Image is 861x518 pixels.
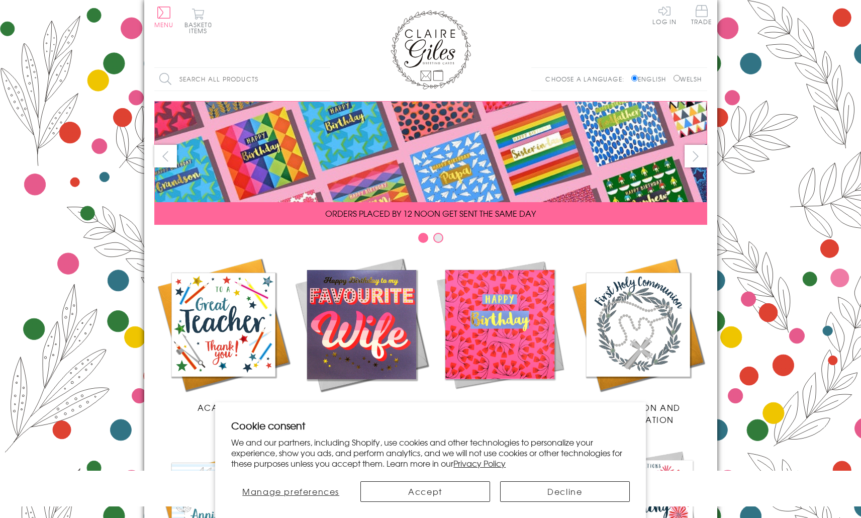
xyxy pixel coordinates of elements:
[391,10,471,90] img: Claire Giles Greetings Cards
[154,7,174,28] button: Menu
[154,255,293,413] a: Academic
[154,20,174,29] span: Menu
[500,481,630,502] button: Decline
[154,68,330,91] input: Search all products
[242,485,339,497] span: Manage preferences
[631,75,638,81] input: English
[184,8,212,34] button: Basket0 items
[475,401,524,413] span: Birthdays
[545,74,629,83] p: Choose a language:
[595,401,681,425] span: Communion and Confirmation
[631,74,671,83] label: English
[231,418,630,433] h2: Cookie consent
[674,74,702,83] label: Welsh
[231,437,630,468] p: We and our partners, including Shopify, use cookies and other technologies to personalize your ex...
[198,401,249,413] span: Academic
[433,233,443,243] button: Carousel Page 2
[293,255,431,413] a: New Releases
[231,481,350,502] button: Manage preferences
[569,255,707,425] a: Communion and Confirmation
[328,401,394,413] span: New Releases
[418,233,428,243] button: Carousel Page 1 (Current Slide)
[431,255,569,413] a: Birthdays
[154,232,707,248] div: Carousel Pagination
[652,5,677,25] a: Log In
[360,481,490,502] button: Accept
[453,457,506,469] a: Privacy Policy
[691,5,712,25] span: Trade
[674,75,680,81] input: Welsh
[189,20,212,35] span: 0 items
[154,145,177,167] button: prev
[685,145,707,167] button: next
[320,68,330,91] input: Search
[691,5,712,27] a: Trade
[325,207,536,219] span: ORDERS PLACED BY 12 NOON GET SENT THE SAME DAY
